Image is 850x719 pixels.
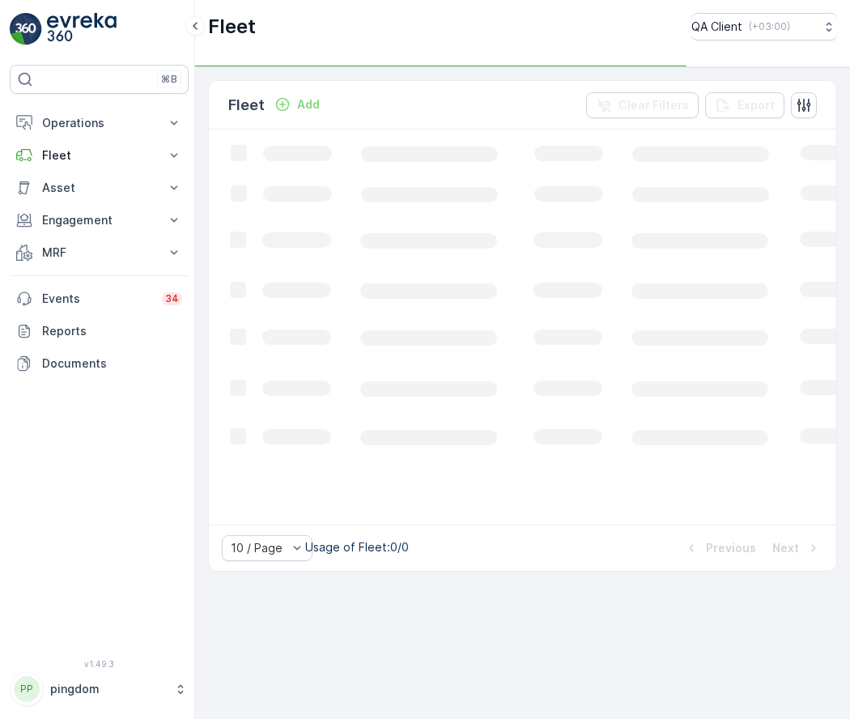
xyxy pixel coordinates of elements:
[737,97,775,113] p: Export
[10,139,189,172] button: Fleet
[10,315,189,347] a: Reports
[161,73,177,86] p: ⌘B
[47,13,117,45] img: logo_light-DOdMpM7g.png
[10,13,42,45] img: logo
[618,97,689,113] p: Clear Filters
[749,20,790,33] p: ( +03:00 )
[10,204,189,236] button: Engagement
[297,96,320,113] p: Add
[42,147,156,164] p: Fleet
[10,283,189,315] a: Events34
[10,347,189,380] a: Documents
[682,538,758,558] button: Previous
[42,180,156,196] p: Asset
[586,92,699,118] button: Clear Filters
[771,538,823,558] button: Next
[42,212,156,228] p: Engagement
[772,540,799,556] p: Next
[42,115,156,131] p: Operations
[268,95,326,114] button: Add
[691,19,742,35] p: QA Client
[10,659,189,669] span: v 1.49.3
[691,13,837,40] button: QA Client(+03:00)
[10,672,189,706] button: PPpingdom
[14,676,40,702] div: PP
[208,14,256,40] p: Fleet
[42,245,156,261] p: MRF
[705,92,784,118] button: Export
[50,681,166,697] p: pingdom
[42,291,152,307] p: Events
[10,172,189,204] button: Asset
[10,236,189,269] button: MRF
[165,292,179,305] p: 34
[42,355,182,372] p: Documents
[228,94,265,117] p: Fleet
[305,539,409,555] p: Usage of Fleet : 0/0
[706,540,756,556] p: Previous
[42,323,182,339] p: Reports
[10,107,189,139] button: Operations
